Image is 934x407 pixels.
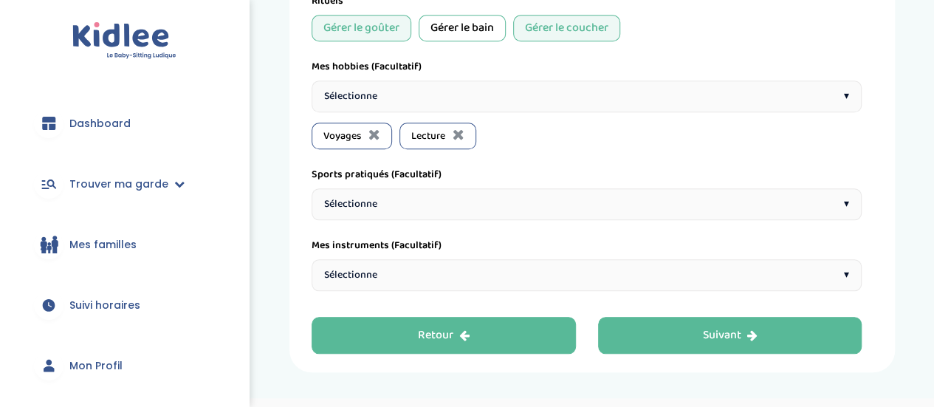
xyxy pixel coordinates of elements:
[844,89,849,104] span: ▾
[22,97,227,150] a: Dashboard
[324,196,377,212] span: Sélectionne
[598,317,862,354] button: Suivant
[69,298,140,313] span: Suivi horaires
[312,59,422,75] label: Mes hobbies (Facultatif)
[312,317,576,354] button: Retour
[69,237,137,253] span: Mes familles
[513,15,620,41] div: Gérer le coucher
[324,89,377,104] span: Sélectionne
[22,278,227,332] a: Suivi horaires
[844,267,849,283] span: ▾
[22,339,227,392] a: Mon Profil
[22,157,227,211] a: Trouver ma garde
[69,177,168,192] span: Trouver ma garde
[419,15,506,41] div: Gérer le bain
[411,129,445,144] span: Lecture
[312,238,442,253] label: Mes instruments (Facultatif)
[69,358,123,374] span: Mon Profil
[22,218,227,271] a: Mes familles
[312,15,411,41] div: Gérer le goûter
[312,167,442,182] label: Sports pratiqués (Facultatif)
[324,267,377,283] span: Sélectionne
[702,327,757,344] div: Suivant
[418,327,470,344] div: Retour
[72,22,176,60] img: logo.svg
[323,129,361,144] span: Voyages
[844,196,849,212] span: ▾
[69,116,131,131] span: Dashboard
